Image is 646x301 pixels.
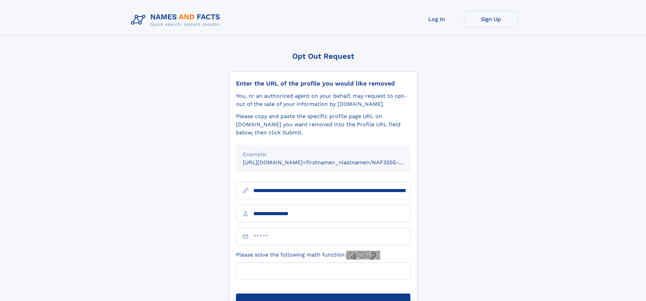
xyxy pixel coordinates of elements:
a: Sign Up [464,11,518,27]
div: Example: [243,150,404,158]
small: [URL][DOMAIN_NAME]<firstname>_<lastname>/NAF325G-xxxxxxxx [243,159,423,166]
label: Please solve the following math function: [236,251,380,260]
div: Enter the URL of the profile you would like removed [236,80,410,87]
div: You, or an authorized agent on your behalf, may request to opt-out of the sale of your informatio... [236,92,410,108]
div: Please copy and paste the specific profile page URL on [DOMAIN_NAME] you want removed into the Pr... [236,112,410,137]
img: Logo Names and Facts [128,11,226,29]
div: Opt Out Request [229,52,417,60]
a: Log In [410,11,464,27]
